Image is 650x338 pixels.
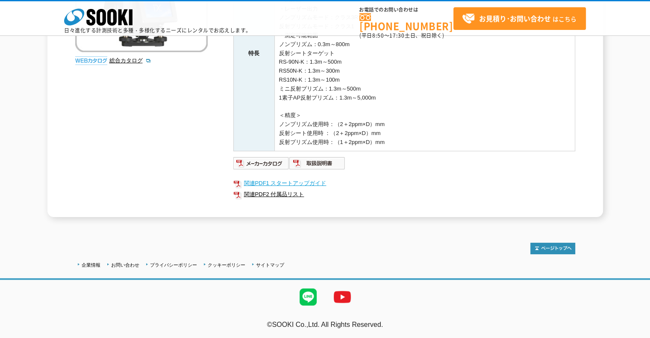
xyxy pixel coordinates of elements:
[462,12,576,25] span: はこちら
[479,13,551,24] strong: お見積り･お問い合わせ
[289,156,345,170] img: 取扱説明書
[150,262,197,267] a: プライバシーポリシー
[291,280,325,314] img: LINE
[389,32,405,39] span: 17:30
[453,7,586,30] a: お見積り･お問い合わせはこちら
[64,28,251,33] p: 日々進化する計測技術と多種・多様化するニーズにレンタルでお応えします。
[530,243,575,254] img: トップページへ
[233,156,289,170] img: メーカーカタログ
[75,56,107,65] img: webカタログ
[325,280,359,314] img: YouTube
[233,189,575,200] a: 関連PDF2 付属品リスト
[617,330,650,337] a: テストMail
[109,57,151,64] a: 総合カタログ
[82,262,100,267] a: 企業情報
[372,32,384,39] span: 8:50
[256,262,284,267] a: サイトマップ
[289,162,345,169] a: 取扱説明書
[208,262,245,267] a: クッキーポリシー
[233,162,289,169] a: メーカーカタログ
[359,13,453,31] a: [PHONE_NUMBER]
[233,178,575,189] a: 関連PDF1 スタートアップガイド
[111,262,139,267] a: お問い合わせ
[359,7,453,12] span: お電話でのお問い合わせは
[359,32,444,39] span: (平日 ～ 土日、祝日除く)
